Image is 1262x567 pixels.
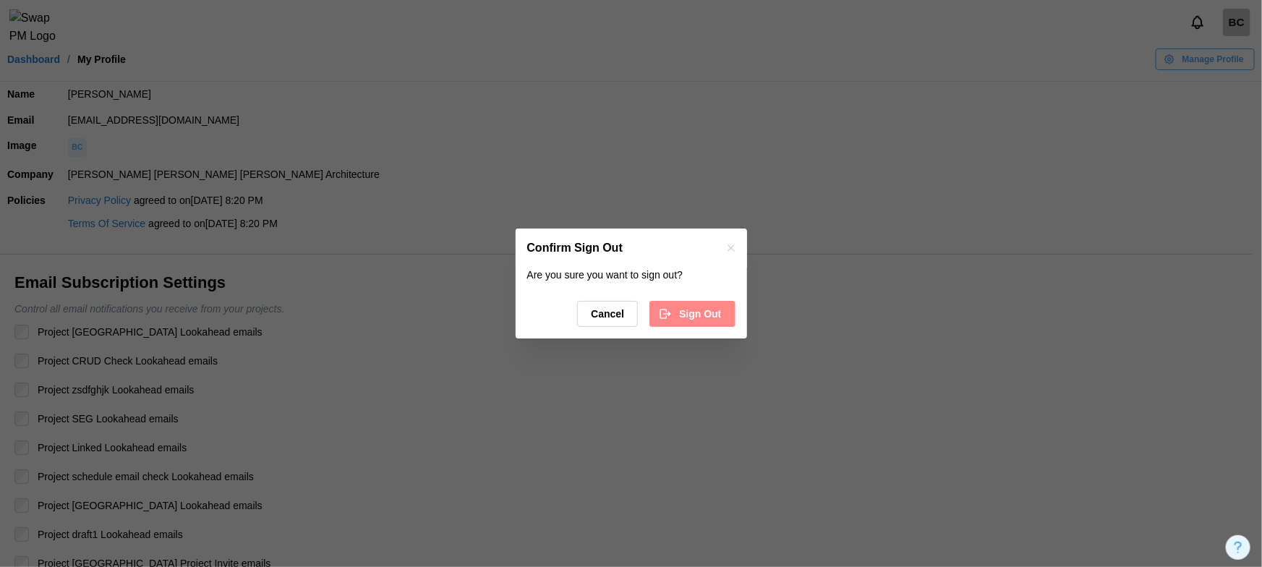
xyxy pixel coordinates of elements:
[527,242,623,254] h2: Confirm Sign Out
[577,301,638,327] button: Cancel
[679,302,721,326] span: Sign Out
[649,301,735,327] button: Sign Out
[527,268,736,283] div: Are you sure you want to sign out?
[591,302,624,326] span: Cancel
